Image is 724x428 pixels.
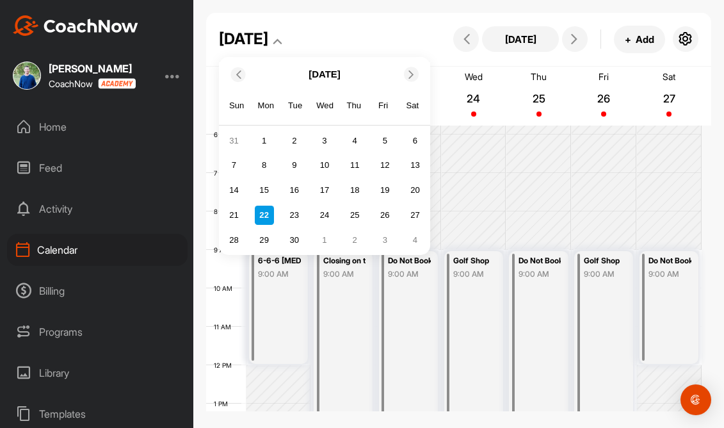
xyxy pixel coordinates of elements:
[229,97,245,114] div: Sun
[255,230,274,249] div: Choose Monday, September 29th, 2025
[7,152,188,184] div: Feed
[599,71,609,82] p: Fri
[453,254,496,268] div: Golf Shop
[7,316,188,348] div: Programs
[258,268,301,280] div: 9:00 AM
[584,254,627,268] div: Golf Shop
[285,206,304,225] div: Choose Tuesday, September 23rd, 2025
[285,156,304,175] div: Choose Tuesday, September 9th, 2025
[482,26,559,52] button: [DATE]
[255,156,274,175] div: Choose Monday, September 8th, 2025
[648,254,691,268] div: Do Not Book
[375,206,394,225] div: Choose Friday, September 26th, 2025
[7,234,188,266] div: Calendar
[13,15,138,36] img: CoachNow
[345,230,364,249] div: Choose Thursday, October 2nd, 2025
[315,206,334,225] div: Choose Wednesday, September 24th, 2025
[7,111,188,143] div: Home
[285,230,304,249] div: Choose Tuesday, September 30th, 2025
[657,92,680,105] p: 27
[287,97,303,114] div: Tue
[345,181,364,200] div: Choose Thursday, September 18th, 2025
[527,92,551,105] p: 25
[285,181,304,200] div: Choose Tuesday, September 16th, 2025
[206,323,244,331] div: 11 AM
[224,156,243,175] div: Choose Sunday, September 7th, 2025
[625,33,631,46] span: +
[388,268,431,280] div: 9:00 AM
[345,206,364,225] div: Choose Thursday, September 25th, 2025
[315,181,334,200] div: Choose Wednesday, September 17th, 2025
[206,361,245,369] div: 12 PM
[206,246,243,254] div: 9 AM
[406,156,425,175] div: Choose Saturday, September 13th, 2025
[316,97,333,114] div: Wed
[406,181,425,200] div: Choose Saturday, September 20th, 2025
[315,156,334,175] div: Choose Wednesday, September 10th, 2025
[345,156,364,175] div: Choose Thursday, September 11th, 2025
[519,268,561,280] div: 9:00 AM
[531,71,547,82] p: Thu
[219,28,268,51] div: [DATE]
[206,131,243,138] div: 6 AM
[406,206,425,225] div: Choose Saturday, September 27th, 2025
[405,97,421,114] div: Sat
[506,67,572,126] a: September 25, 2025
[375,156,394,175] div: Choose Friday, September 12th, 2025
[98,78,136,89] img: CoachNow acadmey
[375,97,392,114] div: Fri
[255,206,274,225] div: Choose Monday, September 22nd, 2025
[206,284,245,292] div: 10 AM
[345,131,364,150] div: Choose Thursday, September 4th, 2025
[636,67,702,126] a: September 27, 2025
[258,97,275,114] div: Mon
[680,384,711,415] div: Open Intercom Messenger
[255,131,274,150] div: Choose Monday, September 1st, 2025
[323,268,366,280] div: 9:00 AM
[453,268,496,280] div: 9:00 AM
[224,230,243,249] div: Choose Sunday, September 28th, 2025
[224,181,243,200] div: Choose Sunday, September 14th, 2025
[49,63,136,74] div: [PERSON_NAME]
[224,131,243,150] div: Choose Sunday, August 31st, 2025
[7,357,188,389] div: Library
[309,67,341,82] p: [DATE]
[663,71,675,82] p: Sat
[375,181,394,200] div: Choose Friday, September 19th, 2025
[406,230,425,249] div: Choose Saturday, October 4th, 2025
[49,78,136,89] div: CoachNow
[13,62,41,90] img: square_fd53c66825839139679d5f1caa6e2e87.jpg
[648,268,691,280] div: 9:00 AM
[614,26,665,53] button: +Add
[465,71,483,82] p: Wed
[572,67,637,126] a: September 26, 2025
[375,131,394,150] div: Choose Friday, September 5th, 2025
[258,254,301,268] div: 6-6-6 [MEDICAL_DATA]
[206,208,243,215] div: 8 AM
[584,268,627,280] div: 9:00 AM
[315,230,334,249] div: Choose Wednesday, October 1st, 2025
[7,275,188,307] div: Billing
[375,230,394,249] div: Choose Friday, October 3rd, 2025
[223,129,426,251] div: month 2025-09
[206,169,242,177] div: 7 AM
[592,92,615,105] p: 26
[315,131,334,150] div: Choose Wednesday, September 3rd, 2025
[406,131,425,150] div: Choose Saturday, September 6th, 2025
[441,67,506,126] a: September 24, 2025
[462,92,485,105] p: 24
[285,131,304,150] div: Choose Tuesday, September 2nd, 2025
[323,254,366,268] div: Closing on the house
[255,181,274,200] div: Choose Monday, September 15th, 2025
[346,97,362,114] div: Thu
[7,193,188,225] div: Activity
[519,254,561,268] div: Do Not Book
[206,400,241,407] div: 1 PM
[224,206,243,225] div: Choose Sunday, September 21st, 2025
[388,254,431,268] div: Do Not Book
